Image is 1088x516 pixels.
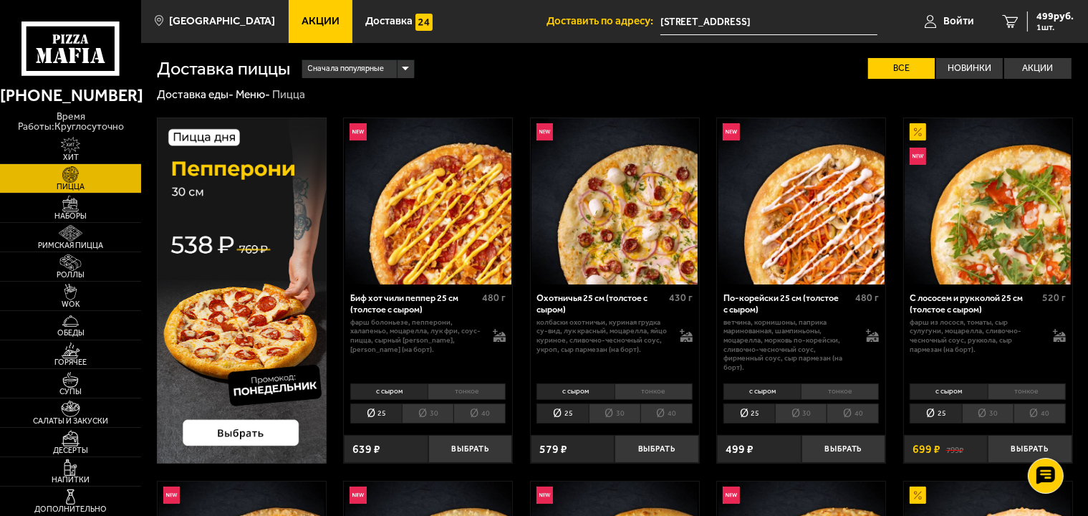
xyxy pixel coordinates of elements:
[157,59,290,77] h1: Доставка пиццы
[402,403,453,424] li: 30
[345,118,511,285] img: Биф хот чили пеппер 25 см (толстое с сыром)
[723,383,801,400] li: с сыром
[855,292,879,304] span: 480 г
[615,435,698,463] button: Выбрать
[946,444,963,455] s: 799 ₽
[723,487,740,504] img: Новинка
[988,435,1072,463] button: Выбрать
[350,383,428,400] li: с сыром
[308,58,385,80] span: Сначала популярные
[723,123,740,140] img: Новинка
[640,403,693,424] li: 40
[905,118,1071,285] img: С лососем и рукколой 25 см (толстое с сыром)
[827,403,879,424] li: 40
[801,435,885,463] button: Выбрать
[718,118,885,285] img: По-корейски 25 см (толстое с сыром)
[801,383,879,400] li: тонкое
[775,403,827,424] li: 30
[536,318,668,355] p: колбаски охотничьи, куриная грудка су-вид, лук красный, моцарелла, яйцо куриное, сливочно-чесночн...
[163,487,180,504] img: Новинка
[988,383,1066,400] li: тонкое
[1004,58,1071,79] label: Акции
[536,487,554,504] img: Новинка
[350,292,478,314] div: Биф хот чили пеппер 25 см (толстое с сыром)
[962,403,1014,424] li: 30
[272,87,305,102] div: Пицца
[539,444,567,455] span: 579 ₽
[415,14,433,31] img: 15daf4d41897b9f0e9f617042186c801.svg
[536,403,588,424] li: 25
[536,383,614,400] li: с сыром
[910,148,927,165] img: Новинка
[531,118,698,285] img: Охотничья 25 см (толстое с сыром)
[365,16,413,27] span: Доставка
[302,16,340,27] span: Акции
[1042,292,1066,304] span: 520 г
[589,403,640,424] li: 30
[910,487,927,504] img: Акционный
[913,444,940,455] span: 699 ₽
[352,444,380,455] span: 639 ₽
[536,292,665,314] div: Охотничья 25 см (толстое с сыром)
[910,403,961,424] li: 25
[660,9,878,35] input: Ваш адрес доставки
[615,383,693,400] li: тонкое
[344,118,512,285] a: НовинкаБиф хот чили пеппер 25 см (толстое с сыром)
[453,403,506,424] li: 40
[547,16,660,27] span: Доставить по адресу:
[669,292,693,304] span: 430 г
[428,435,512,463] button: Выбрать
[350,487,367,504] img: Новинка
[1014,403,1066,424] li: 40
[910,123,927,140] img: Акционный
[428,383,506,400] li: тонкое
[910,318,1041,355] p: фарш из лосося, томаты, сыр сулугуни, моцарелла, сливочно-чесночный соус, руккола, сыр пармезан (...
[350,318,482,355] p: фарш болоньезе, пепперони, халапеньо, моцарелла, лук фри, соус-пицца, сырный [PERSON_NAME], [PERS...
[236,87,270,101] a: Меню-
[482,292,506,304] span: 480 г
[531,118,699,285] a: НовинкаОхотничья 25 см (толстое с сыром)
[723,292,852,314] div: По-корейски 25 см (толстое с сыром)
[1036,11,1074,21] span: 499 руб.
[350,123,367,140] img: Новинка
[723,318,855,373] p: ветчина, корнишоны, паприка маринованная, шампиньоны, моцарелла, морковь по-корейски, сливочно-че...
[726,444,754,455] span: 499 ₽
[157,87,234,101] a: Доставка еды-
[169,16,275,27] span: [GEOGRAPHIC_DATA]
[660,9,878,35] span: улица Чайковского, 2/7Л
[536,123,554,140] img: Новинка
[723,403,775,424] li: 25
[1036,23,1074,32] span: 1 шт.
[943,16,974,27] span: Войти
[350,403,402,424] li: 25
[868,58,935,79] label: Все
[904,118,1072,285] a: АкционныйНовинкаС лососем и рукколой 25 см (толстое с сыром)
[717,118,885,285] a: НовинкаПо-корейски 25 см (толстое с сыром)
[910,383,987,400] li: с сыром
[936,58,1003,79] label: Новинки
[910,292,1038,314] div: С лососем и рукколой 25 см (толстое с сыром)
